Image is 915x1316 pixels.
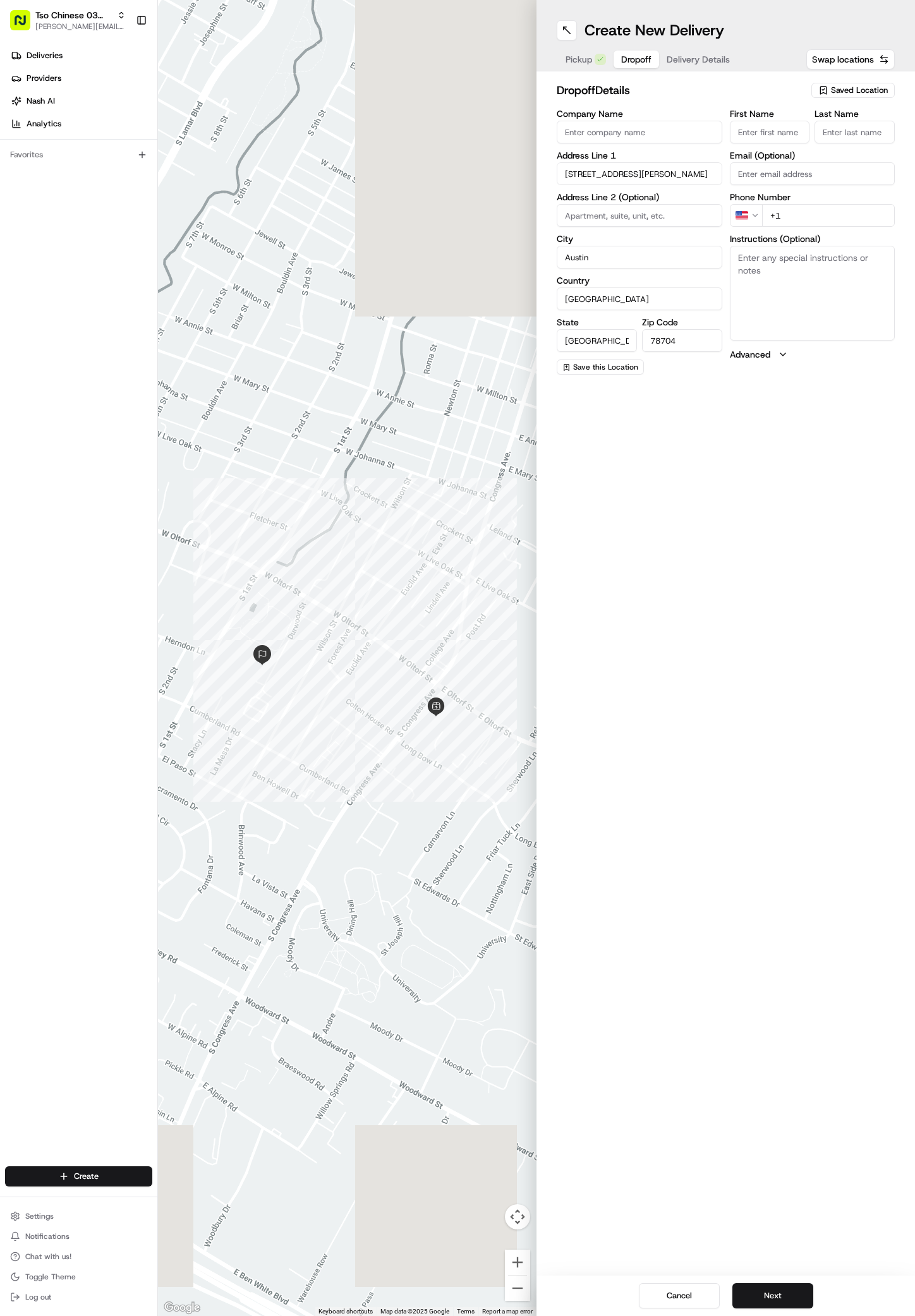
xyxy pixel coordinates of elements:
input: Enter phone number [762,204,895,227]
button: Create [5,1166,152,1186]
label: Phone Number [730,193,895,202]
span: Saved Location [831,85,888,96]
span: • [169,196,173,206]
span: Log out [25,1292,51,1302]
span: Nash AI [27,95,55,107]
a: Analytics [5,114,157,134]
button: Start new chat [215,124,230,140]
p: Welcome 👋 [13,51,230,71]
img: Google [161,1300,203,1316]
label: Zip Code [642,318,722,327]
span: • [137,230,142,240]
a: Nash AI [5,91,157,111]
button: Log out [5,1288,152,1306]
span: Providers [27,73,61,84]
label: City [557,234,722,243]
span: Swap locations [812,53,874,66]
a: 📗Knowledge Base [8,277,102,300]
span: Settings [25,1211,54,1221]
div: Start new chat [57,121,207,133]
button: Toggle Theme [5,1268,152,1286]
a: Deliveries [5,45,157,66]
a: Open this area in Google Maps (opens a new window) [161,1300,203,1316]
button: See all [196,162,230,177]
input: Clear [33,81,209,95]
button: Zoom out [505,1276,530,1301]
button: Next [732,1283,813,1308]
span: Delivery Details [667,53,730,66]
span: Create [74,1171,99,1182]
button: Saved Location [811,81,895,99]
a: Terms (opens in new tab) [457,1308,475,1315]
label: Address Line 1 [557,151,722,160]
span: [DATE] [144,230,170,240]
img: Antonia (Store Manager) [13,184,33,204]
span: Chat with us! [25,1252,71,1262]
button: Settings [5,1207,152,1225]
a: Report a map error [482,1308,533,1315]
img: Nash [13,13,38,38]
input: Apartment, suite, unit, etc. [557,204,722,227]
span: [PERSON_NAME] (Store Manager) [39,196,166,206]
button: Chat with us! [5,1248,152,1265]
button: Map camera controls [505,1204,530,1229]
input: Enter state [557,329,637,352]
span: Wisdom [PERSON_NAME] [39,230,135,240]
div: 💻 [107,284,117,294]
button: [PERSON_NAME][EMAIL_ADDRESS][DOMAIN_NAME] [35,21,126,32]
button: Save this Location [557,359,644,375]
label: Advanced [730,348,770,361]
img: 1736555255976-a54dd68f-1ca7-489b-9aae-adbdc363a1c4 [25,231,35,241]
input: Enter first name [730,121,810,143]
span: Toggle Theme [25,1272,76,1282]
button: Cancel [639,1283,720,1308]
label: Instructions (Optional) [730,234,895,243]
div: Favorites [5,145,152,165]
div: Past conversations [13,164,85,174]
label: Country [557,276,722,285]
button: Notifications [5,1228,152,1245]
input: Enter city [557,246,722,269]
button: Tso Chinese 03 TsoCo[PERSON_NAME][EMAIL_ADDRESS][DOMAIN_NAME] [5,5,131,35]
input: Enter company name [557,121,722,143]
label: Email (Optional) [730,151,895,160]
span: Pylon [126,313,153,323]
label: Address Line 2 (Optional) [557,193,722,202]
div: 📗 [13,284,23,294]
span: Map data ©2025 Google [380,1308,449,1315]
input: Enter address [557,162,722,185]
div: We're available if you need us! [57,133,174,143]
input: Enter last name [815,121,895,143]
span: Dropoff [621,53,651,66]
input: Enter email address [730,162,895,185]
input: Enter zip code [642,329,722,352]
a: Providers [5,68,157,88]
span: Pickup [566,53,592,66]
label: Company Name [557,109,722,118]
button: Swap locations [806,49,895,69]
span: [DATE] [176,196,202,206]
a: Powered byPylon [89,313,153,323]
button: Tso Chinese 03 TsoCo [35,9,112,21]
span: Knowledge Base [25,282,97,295]
label: First Name [730,109,810,118]
h1: Create New Delivery [585,20,724,40]
span: API Documentation [119,282,203,295]
button: Zoom in [505,1250,530,1275]
input: Enter country [557,287,722,310]
button: Advanced [730,348,895,361]
label: Last Name [815,109,895,118]
img: 8571987876998_91fb9ceb93ad5c398215_72.jpg [27,121,49,143]
img: Wisdom Oko [13,218,33,243]
label: State [557,318,637,327]
button: Keyboard shortcuts [318,1307,373,1316]
span: Analytics [27,118,61,130]
h2: dropoff Details [557,81,804,99]
a: 💻API Documentation [102,277,208,300]
span: Save this Location [573,362,638,372]
span: Deliveries [27,50,63,61]
img: 1736555255976-a54dd68f-1ca7-489b-9aae-adbdc363a1c4 [13,121,35,143]
span: Notifications [25,1231,70,1241]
